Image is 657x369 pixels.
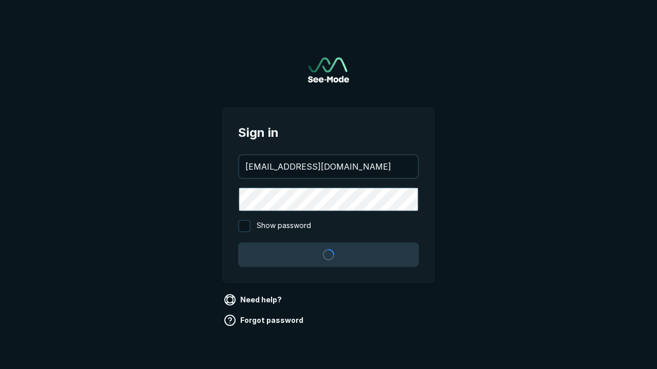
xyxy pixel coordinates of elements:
input: your@email.com [239,155,418,178]
span: Show password [257,220,311,232]
img: See-Mode Logo [308,57,349,83]
a: Forgot password [222,312,307,329]
a: Go to sign in [308,57,349,83]
a: Need help? [222,292,286,308]
span: Sign in [238,124,419,142]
